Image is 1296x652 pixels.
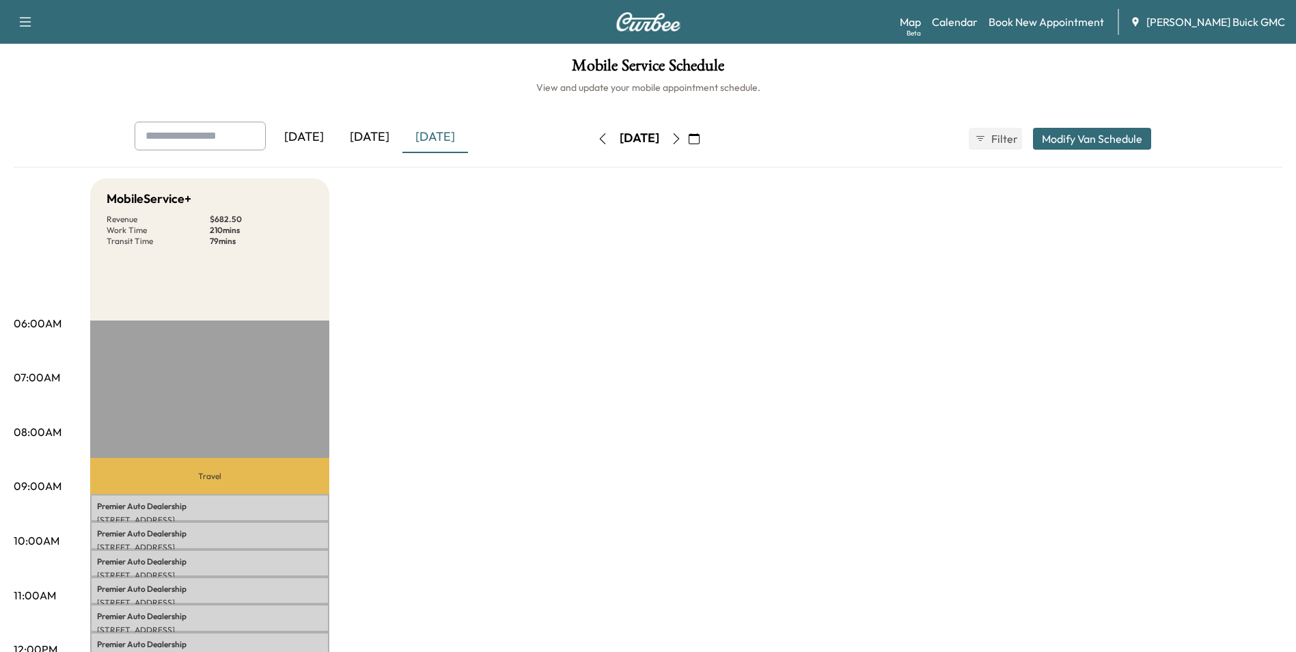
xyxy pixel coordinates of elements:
p: [STREET_ADDRESS] [97,542,322,553]
button: Modify Van Schedule [1033,128,1151,150]
div: [DATE] [402,122,468,153]
button: Filter [969,128,1022,150]
p: Premier Auto Dealership [97,611,322,622]
p: 06:00AM [14,315,61,331]
div: [DATE] [271,122,337,153]
p: 09:00AM [14,478,61,494]
p: Revenue [107,214,210,225]
p: [STREET_ADDRESS] [97,597,322,608]
p: 07:00AM [14,369,60,385]
p: 10:00AM [14,532,59,549]
p: Premier Auto Dealership [97,584,322,595]
p: 79 mins [210,236,313,247]
p: Premier Auto Dealership [97,528,322,539]
span: Filter [991,131,1016,147]
p: Transit Time [107,236,210,247]
p: [STREET_ADDRESS] [97,570,322,581]
p: Premier Auto Dealership [97,639,322,650]
div: Beta [907,28,921,38]
h1: Mobile Service Schedule [14,57,1282,81]
p: [STREET_ADDRESS] [97,625,322,636]
p: Premier Auto Dealership [97,556,322,567]
div: [DATE] [337,122,402,153]
p: Work Time [107,225,210,236]
img: Curbee Logo [616,12,681,31]
p: 210 mins [210,225,313,236]
h5: MobileService+ [107,189,191,208]
a: Calendar [932,14,978,30]
h6: View and update your mobile appointment schedule. [14,81,1282,94]
a: MapBeta [900,14,921,30]
p: 08:00AM [14,424,61,440]
div: [DATE] [620,130,659,147]
a: Book New Appointment [989,14,1104,30]
p: [STREET_ADDRESS] [97,515,322,526]
p: $ 682.50 [210,214,313,225]
p: 11:00AM [14,587,56,603]
p: Premier Auto Dealership [97,501,322,512]
span: [PERSON_NAME] Buick GMC [1146,14,1285,30]
p: Travel [90,458,329,493]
